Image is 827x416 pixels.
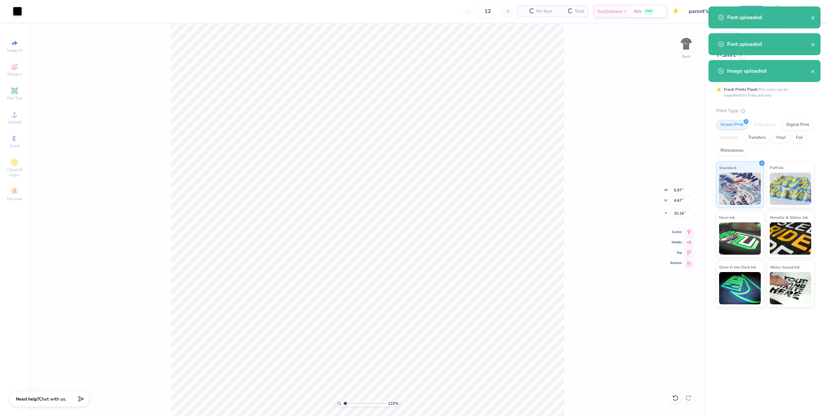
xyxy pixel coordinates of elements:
span: Total [575,8,584,15]
span: Clipart & logos [3,167,26,178]
div: Applique [716,133,742,143]
span: Water based Ink [770,264,800,270]
strong: Fresh Prints Flash: [724,87,758,92]
span: Decorate [7,196,22,201]
button: close [811,40,815,48]
span: Upload [8,119,21,125]
span: Puff Ink [770,164,783,171]
div: Digital Print [782,120,813,130]
div: Rhinestones [716,146,748,156]
div: Back [682,54,690,59]
div: Font uploaded [727,14,811,21]
div: Image uploaded [727,67,811,75]
span: Image AI [7,48,22,53]
span: Glow in the Dark Ink [719,264,756,270]
strong: Need help? [16,396,39,402]
img: Water based Ink [770,272,811,304]
input: – – [475,5,500,17]
span: Designs [7,72,22,77]
span: Center [670,230,682,234]
span: Greek [10,143,20,148]
span: Chat with us. [39,396,66,402]
div: This color can be expedited for 5 day delivery. [724,86,803,98]
input: Untitled Design [684,5,731,18]
span: N/A [634,8,642,15]
span: Top [670,250,682,255]
span: Standard [719,164,736,171]
div: Screen Print [716,120,748,130]
div: Transfers [744,133,770,143]
button: close [811,67,815,75]
img: Puff Ink [770,173,811,205]
span: Middle [670,240,682,245]
span: Bottom [670,261,682,265]
span: Est. Delivery [598,8,622,15]
img: Standard [719,173,761,205]
span: Metallic & Glitter Ink [770,214,808,221]
div: Foil [792,133,807,143]
img: Glow in the Dark Ink [719,272,761,304]
img: Metallic & Glitter Ink [770,222,811,255]
button: close [811,14,815,21]
span: Add Text [7,96,22,101]
span: 122 % [388,401,398,406]
span: Per Item [536,8,552,15]
div: Vinyl [772,133,790,143]
div: Embroidery [749,120,780,130]
div: Print Type [716,107,814,115]
div: Font uploaded [727,40,811,48]
span: Neon Ink [719,214,735,221]
img: Back [680,37,693,50]
span: FREE [645,9,652,14]
img: Neon Ink [719,222,761,255]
